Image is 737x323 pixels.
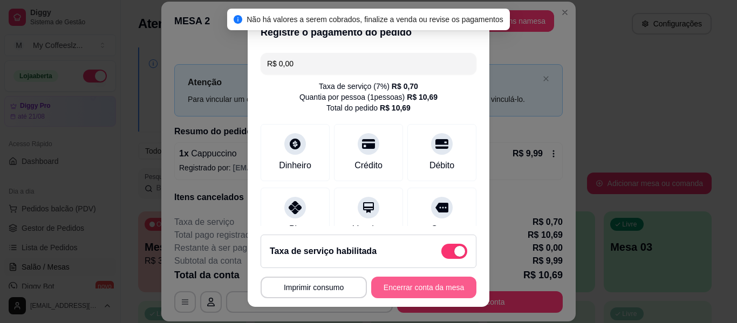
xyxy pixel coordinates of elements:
[247,15,503,24] span: Não há valores a serem cobrados, finalize a venda ou revise os pagamentos
[267,53,470,74] input: Ex.: hambúrguer de cordeiro
[354,159,383,172] div: Crédito
[380,102,411,113] div: R$ 10,69
[319,81,418,92] div: Taxa de serviço ( 7 %)
[371,277,476,298] button: Encerrar conta da mesa
[270,245,377,258] h2: Taxa de serviço habilitada
[353,223,385,236] div: Voucher
[299,92,438,102] div: Quantia por pessoa ( 1 pessoas)
[234,15,242,24] span: info-circle
[326,102,411,113] div: Total do pedido
[289,223,301,236] div: Pix
[248,16,489,49] header: Registre o pagamento do pedido
[261,277,367,298] button: Imprimir consumo
[279,159,311,172] div: Dinheiro
[392,81,418,92] div: R$ 0,70
[431,223,453,236] div: Outro
[407,92,438,102] div: R$ 10,69
[429,159,454,172] div: Débito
